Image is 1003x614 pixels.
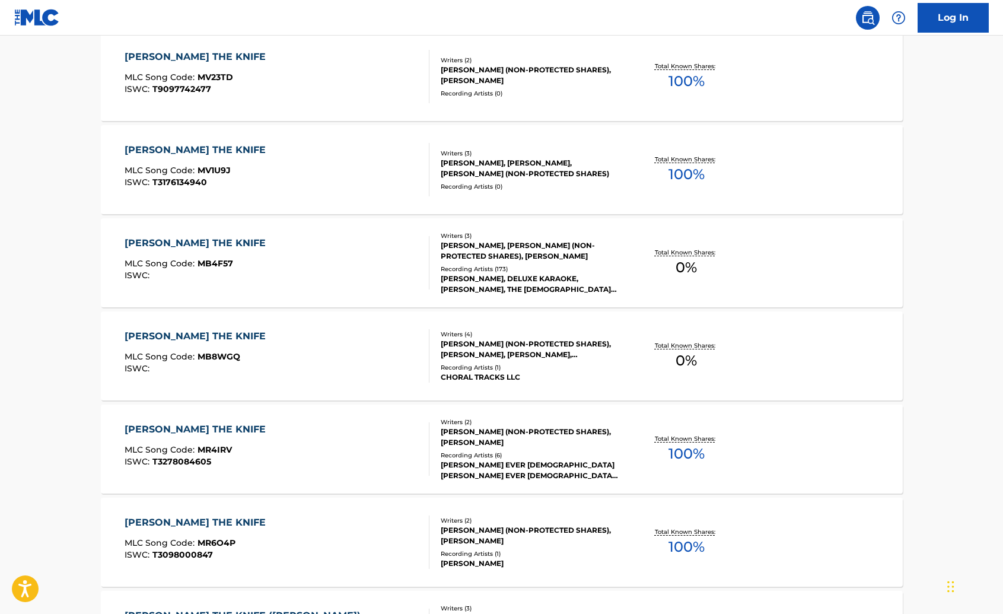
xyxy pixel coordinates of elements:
[152,456,211,467] span: T3278084605
[887,6,910,30] div: Help
[441,516,620,525] div: Writers ( 2 )
[101,498,903,587] a: [PERSON_NAME] THE KNIFEMLC Song Code:MR6O4PISWC:T3098000847Writers (2)[PERSON_NAME] (NON-PROTECTE...
[441,427,620,448] div: [PERSON_NAME] (NON-PROTECTED SHARES), [PERSON_NAME]
[441,363,620,372] div: Recording Artists ( 1 )
[125,329,272,343] div: [PERSON_NAME] THE KNIFE
[655,248,718,257] p: Total Known Shares:
[101,125,903,214] a: [PERSON_NAME] THE KNIFEMLC Song Code:MV1U9JISWC:T3176134940Writers (3)[PERSON_NAME], [PERSON_NAME...
[861,11,875,25] img: search
[441,149,620,158] div: Writers ( 3 )
[891,11,906,25] img: help
[125,516,272,530] div: [PERSON_NAME] THE KNIFE
[198,351,240,362] span: MB8WGQ
[125,84,152,94] span: ISWC :
[441,460,620,481] div: [PERSON_NAME] EVER [DEMOGRAPHIC_DATA][PERSON_NAME] EVER [DEMOGRAPHIC_DATA][PERSON_NAME] EVER [DEM...
[101,311,903,400] a: [PERSON_NAME] THE KNIFEMLC Song Code:MB8WGQISWC:Writers (4)[PERSON_NAME] (NON-PROTECTED SHARES), ...
[947,569,954,605] div: Drag
[198,537,235,548] span: MR6O4P
[441,265,620,273] div: Recording Artists ( 173 )
[441,549,620,558] div: Recording Artists ( 1 )
[101,32,903,121] a: [PERSON_NAME] THE KNIFEMLC Song Code:MV23TDISWC:T9097742477Writers (2)[PERSON_NAME] (NON-PROTECTE...
[441,372,620,383] div: CHORAL TRACKS LLC
[125,537,198,548] span: MLC Song Code :
[676,257,697,278] span: 0 %
[441,418,620,427] div: Writers ( 2 )
[14,9,60,26] img: MLC Logo
[918,3,989,33] a: Log In
[441,273,620,295] div: [PERSON_NAME], DELUXE KARAOKE, [PERSON_NAME], THE [DEMOGRAPHIC_DATA] TENORS, [PERSON_NAME] & HIS ...
[441,231,620,240] div: Writers ( 3 )
[125,236,272,250] div: [PERSON_NAME] THE KNIFE
[676,350,697,371] span: 0 %
[152,177,207,187] span: T3176134940
[125,444,198,455] span: MLC Song Code :
[125,177,152,187] span: ISWC :
[125,363,152,374] span: ISWC :
[125,143,272,157] div: [PERSON_NAME] THE KNIFE
[441,525,620,546] div: [PERSON_NAME] (NON-PROTECTED SHARES), [PERSON_NAME]
[125,456,152,467] span: ISWC :
[655,62,718,71] p: Total Known Shares:
[198,165,231,176] span: MV1U9J
[441,89,620,98] div: Recording Artists ( 0 )
[125,258,198,269] span: MLC Song Code :
[944,557,1003,614] iframe: Chat Widget
[125,549,152,560] span: ISWC :
[441,182,620,191] div: Recording Artists ( 0 )
[441,158,620,179] div: [PERSON_NAME], [PERSON_NAME], [PERSON_NAME] (NON-PROTECTED SHARES)
[198,72,233,82] span: MV23TD
[125,351,198,362] span: MLC Song Code :
[668,536,705,558] span: 100 %
[856,6,880,30] a: Public Search
[198,444,232,455] span: MR4IRV
[125,165,198,176] span: MLC Song Code :
[655,341,718,350] p: Total Known Shares:
[655,434,718,443] p: Total Known Shares:
[101,405,903,494] a: [PERSON_NAME] THE KNIFEMLC Song Code:MR4IRVISWC:T3278084605Writers (2)[PERSON_NAME] (NON-PROTECTE...
[198,258,233,269] span: MB4F57
[668,71,705,92] span: 100 %
[668,443,705,465] span: 100 %
[655,155,718,164] p: Total Known Shares:
[152,84,211,94] span: T9097742477
[441,65,620,86] div: [PERSON_NAME] (NON-PROTECTED SHARES), [PERSON_NAME]
[441,240,620,262] div: [PERSON_NAME], [PERSON_NAME] (NON-PROTECTED SHARES), [PERSON_NAME]
[125,50,272,64] div: [PERSON_NAME] THE KNIFE
[152,549,213,560] span: T3098000847
[441,330,620,339] div: Writers ( 4 )
[441,451,620,460] div: Recording Artists ( 6 )
[441,558,620,569] div: [PERSON_NAME]
[668,164,705,185] span: 100 %
[441,339,620,360] div: [PERSON_NAME] (NON-PROTECTED SHARES), [PERSON_NAME], [PERSON_NAME], [PERSON_NAME]
[101,218,903,307] a: [PERSON_NAME] THE KNIFEMLC Song Code:MB4F57ISWC:Writers (3)[PERSON_NAME], [PERSON_NAME] (NON-PROT...
[441,604,620,613] div: Writers ( 3 )
[125,72,198,82] span: MLC Song Code :
[655,527,718,536] p: Total Known Shares:
[125,422,272,437] div: [PERSON_NAME] THE KNIFE
[441,56,620,65] div: Writers ( 2 )
[125,270,152,281] span: ISWC :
